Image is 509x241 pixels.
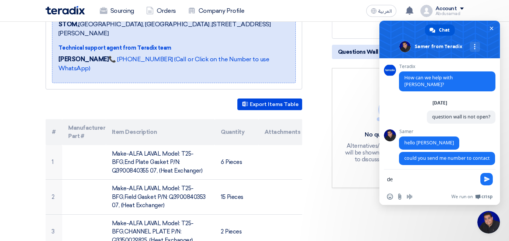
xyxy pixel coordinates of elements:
[182,3,251,19] a: Company Profile
[425,24,455,36] div: Chat
[106,180,215,215] td: Make-ALFA LAVAL Model: T25-BFG,Field Gasket P/N: Q3900840353 07, (Heat Exchanger)
[404,74,453,88] span: How can we help with [PERSON_NAME]?
[433,101,447,105] div: [DATE]
[106,119,215,145] th: Item Description
[477,211,500,233] div: Close chat
[488,24,495,32] span: Close chat
[470,42,480,52] div: More channels
[62,119,106,145] th: Manufacturer Part #
[58,56,109,63] strong: [PERSON_NAME]
[387,176,476,183] textarea: Compose your message...
[343,142,453,170] div: Alternatives/Suggestions from suppliers will be shown here, If you have any points to discuss wit...
[343,131,453,139] div: No questions asked yet
[215,180,258,215] td: 15 Pieces
[387,194,393,200] span: Insert an emoji
[94,3,140,19] a: Sourcing
[404,155,490,161] span: could you send me number to contact
[215,119,258,145] th: Quantity
[481,194,492,200] span: Crisp
[106,145,215,180] td: Make-ALFA LAVAL Model: T25-BFG,End Plate Gasket P/N: Q3900840355 07, (Heat Exchanger)
[399,129,459,134] span: Samer
[404,139,454,146] span: hello [PERSON_NAME]
[397,194,403,200] span: Send a file
[366,5,396,17] button: العربية
[378,9,392,14] span: العربية
[58,21,79,28] b: STOM,
[58,56,269,72] a: 📞 [PHONE_NUMBER] (Call or Click on the Number to use WhatsApp)
[237,99,302,110] button: Export Items Table
[439,24,449,36] span: Chat
[480,173,493,185] span: Send
[377,86,419,122] img: empty_state_list.svg
[58,44,289,52] div: Technical support agent from Teradix team
[451,194,492,200] a: We run onCrisp
[338,48,378,56] span: Questions Wall
[46,119,63,145] th: #
[436,6,457,12] div: Account
[46,6,85,15] img: Teradix logo
[58,20,289,38] span: [GEOGRAPHIC_DATA], [GEOGRAPHIC_DATA] ,[STREET_ADDRESS][PERSON_NAME]
[451,194,473,200] span: We run on
[140,3,182,19] a: Orders
[399,64,495,69] span: Teradix
[436,12,464,16] div: Abdusamad
[420,5,433,17] img: profile_test.png
[432,114,490,120] span: question wall is not open?
[46,145,63,180] td: 1
[258,119,302,145] th: Attachments
[46,180,63,215] td: 2
[407,194,413,200] span: Audio message
[215,145,258,180] td: 6 Pieces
